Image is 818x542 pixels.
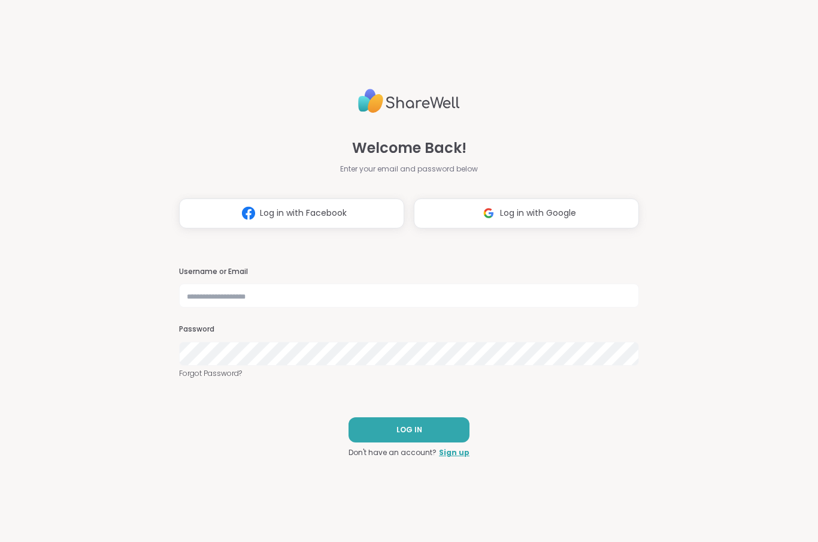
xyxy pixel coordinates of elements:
a: Forgot Password? [179,368,639,379]
span: Enter your email and password below [340,164,478,174]
button: Log in with Google [414,198,639,228]
button: LOG IN [349,417,469,442]
img: ShareWell Logomark [477,202,500,224]
button: Log in with Facebook [179,198,404,228]
span: LOG IN [396,424,422,435]
span: Welcome Back! [352,137,466,159]
span: Log in with Facebook [260,207,347,219]
h3: Username or Email [179,267,639,277]
a: Sign up [439,447,469,458]
h3: Password [179,324,639,335]
span: Don't have an account? [349,447,437,458]
img: ShareWell Logo [358,84,460,118]
img: ShareWell Logomark [237,202,260,224]
span: Log in with Google [500,207,576,219]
